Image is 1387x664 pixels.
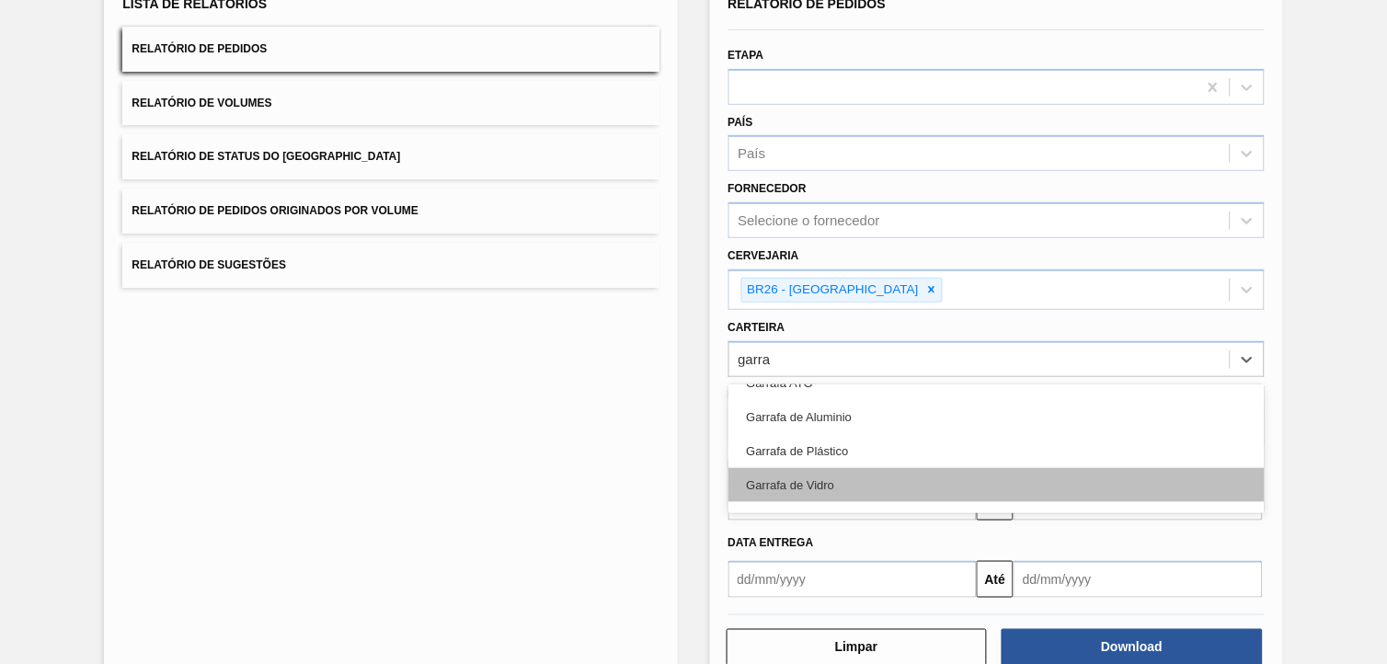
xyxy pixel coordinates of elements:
label: Etapa [728,49,764,62]
div: Garrafa de Plástico [728,434,1265,468]
span: Relatório de Volumes [132,97,271,109]
label: Fornecedor [728,182,807,195]
div: BR26 - [GEOGRAPHIC_DATA] [742,279,922,302]
span: Relatório de Sugestões [132,258,286,271]
div: País [739,146,766,162]
button: Relatório de Sugestões [122,243,659,288]
button: Até [977,561,1014,598]
input: dd/mm/yyyy [728,561,978,598]
span: Relatório de Pedidos [132,42,267,55]
button: Relatório de Pedidos [122,27,659,72]
div: Selecione o fornecedor [739,213,880,229]
div: Garrafa de Vidro [728,468,1265,502]
span: Data entrega [728,536,814,549]
button: Relatório de Status do [GEOGRAPHIC_DATA] [122,134,659,179]
label: Cervejaria [728,249,799,262]
span: Relatório de Pedidos Originados por Volume [132,204,418,217]
input: dd/mm/yyyy [1014,561,1263,598]
button: Relatório de Volumes [122,81,659,126]
label: País [728,116,753,129]
span: Relatório de Status do [GEOGRAPHIC_DATA] [132,150,400,163]
div: Garrafa de Aluminio [728,400,1265,434]
button: Relatório de Pedidos Originados por Volume [122,189,659,234]
div: Garrafa Vidro Retornável [728,502,1265,536]
label: Carteira [728,321,785,334]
